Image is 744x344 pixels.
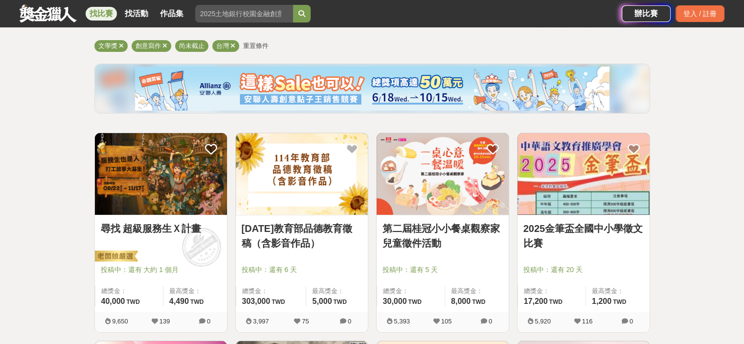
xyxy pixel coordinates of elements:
input: 2025土地銀行校園金融創意挑戰賽：從你出發 開啟智慧金融新頁 [195,5,293,23]
span: 4,490 [169,297,189,305]
span: 139 [159,318,170,325]
span: 投稿中：還有 5 天 [383,265,503,275]
span: TWD [472,298,485,305]
span: 最高獎金： [451,286,503,296]
span: TWD [549,298,562,305]
span: 總獎金： [101,286,157,296]
span: 文學獎 [98,42,117,49]
span: 總獎金： [383,286,439,296]
a: 第二屆桂冠小小餐桌觀察家兒童徵件活動 [383,221,503,251]
span: 0 [207,318,210,325]
span: 最高獎金： [312,286,361,296]
span: 總獎金： [242,286,300,296]
span: 0 [630,318,633,325]
span: 創意寫作 [135,42,161,49]
span: 8,000 [451,297,471,305]
a: 找比賽 [86,7,117,21]
span: TWD [271,298,285,305]
a: [DATE]教育部品德教育徵稿（含影音作品） [242,221,362,251]
img: Cover Image [377,133,509,215]
span: 40,000 [101,297,125,305]
span: TWD [613,298,626,305]
span: TWD [408,298,421,305]
span: 0 [489,318,492,325]
span: TWD [126,298,139,305]
span: 投稿中：還有 大約 1 個月 [101,265,221,275]
span: 5,920 [535,318,551,325]
span: 台灣 [216,42,229,49]
span: 5,393 [394,318,410,325]
img: 老闆娘嚴選 [93,250,138,264]
span: 75 [302,318,309,325]
a: 尋找 超級服務生Ｘ計畫 [101,221,221,236]
span: 3,997 [253,318,269,325]
span: 30,000 [383,297,407,305]
img: Cover Image [518,133,650,215]
span: 最高獎金： [592,286,644,296]
img: Cover Image [95,133,227,215]
span: 0 [348,318,351,325]
a: 2025金筆盃全國中小學徵文比賽 [523,221,644,251]
span: 投稿中：還有 20 天 [523,265,644,275]
span: 尚未截止 [179,42,204,49]
span: 5,000 [312,297,332,305]
span: 303,000 [242,297,271,305]
a: 作品集 [156,7,187,21]
span: 投稿中：還有 6 天 [242,265,362,275]
span: TWD [333,298,346,305]
span: 重置條件 [243,42,269,49]
div: 登入 / 註冊 [676,5,724,22]
span: TWD [190,298,203,305]
span: 105 [441,318,452,325]
img: cf4fb443-4ad2-4338-9fa3-b46b0bf5d316.png [135,67,609,111]
span: 總獎金： [524,286,580,296]
span: 17,200 [524,297,548,305]
a: 辦比賽 [622,5,671,22]
span: 1,200 [592,297,611,305]
img: Cover Image [236,133,368,215]
a: 找活動 [121,7,152,21]
span: 116 [582,318,593,325]
span: 9,650 [112,318,128,325]
span: 最高獎金： [169,286,221,296]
